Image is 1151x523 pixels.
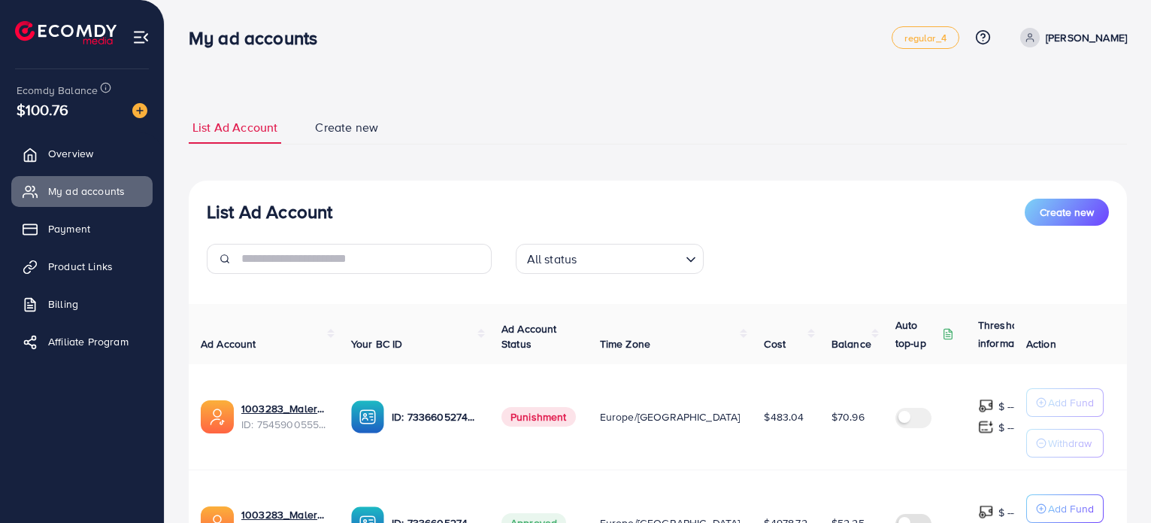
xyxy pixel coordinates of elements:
span: Action [1026,336,1056,351]
span: Ecomdy Balance [17,83,98,98]
span: Punishment [501,407,576,427]
img: ic-ads-acc.e4c84228.svg [201,400,234,433]
img: top-up amount [978,398,994,414]
span: Ad Account Status [501,321,557,351]
span: Time Zone [600,336,650,351]
a: [PERSON_NAME] [1014,28,1127,47]
p: [PERSON_NAME] [1046,29,1127,47]
a: Overview [11,138,153,169]
span: Cost [764,336,786,351]
p: Add Fund [1048,500,1094,518]
span: Product Links [48,259,113,274]
p: Threshold information [978,316,1052,352]
span: Billing [48,296,78,312]
button: Withdraw [1026,429,1104,458]
span: $483.04 [764,409,804,424]
a: 1003283_Malerno_1708347095877 [241,507,327,522]
a: Product Links [11,251,153,281]
img: ic-ba-acc.ded83a64.svg [351,400,384,433]
span: Overview [48,146,93,161]
p: Withdraw [1048,434,1092,452]
img: image [132,103,147,118]
p: $ --- [998,503,1017,521]
iframe: Chat [1087,455,1140,512]
span: Balance [831,336,871,351]
button: Add Fund [1026,494,1104,523]
span: Your BC ID [351,336,403,351]
img: logo [15,21,117,44]
a: Affiliate Program [11,327,153,357]
p: ID: 7336605274432061441 [392,408,477,426]
img: top-up amount [978,504,994,520]
span: Europe/[GEOGRAPHIC_DATA] [600,409,741,424]
p: Add Fund [1048,394,1094,412]
span: All status [524,248,580,270]
a: regular_4 [892,26,959,49]
button: Create new [1025,199,1109,226]
span: My ad accounts [48,184,125,199]
h3: My ad accounts [189,27,329,49]
a: Payment [11,214,153,244]
p: Auto top-up [895,316,939,352]
span: Create new [315,119,378,136]
h3: List Ad Account [207,201,332,223]
span: Ad Account [201,336,256,351]
span: $100.76 [17,99,68,120]
span: List Ad Account [192,119,277,136]
img: top-up amount [978,419,994,435]
a: 1003283_Malerno 2_1756917040219 [241,401,327,416]
a: My ad accounts [11,176,153,206]
img: menu [132,29,150,46]
div: <span class='underline'>1003283_Malerno 2_1756917040219</span></br>7545900555840094216 [241,401,327,432]
span: ID: 7545900555840094216 [241,417,327,432]
span: Payment [48,221,90,236]
span: regular_4 [904,33,946,43]
p: $ --- [998,418,1017,436]
a: Billing [11,289,153,319]
button: Add Fund [1026,388,1104,417]
span: $70.96 [831,409,865,424]
input: Search for option [581,245,679,270]
div: Search for option [516,244,704,274]
span: Affiliate Program [48,334,129,349]
span: Create new [1040,205,1094,220]
p: $ --- [998,397,1017,415]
